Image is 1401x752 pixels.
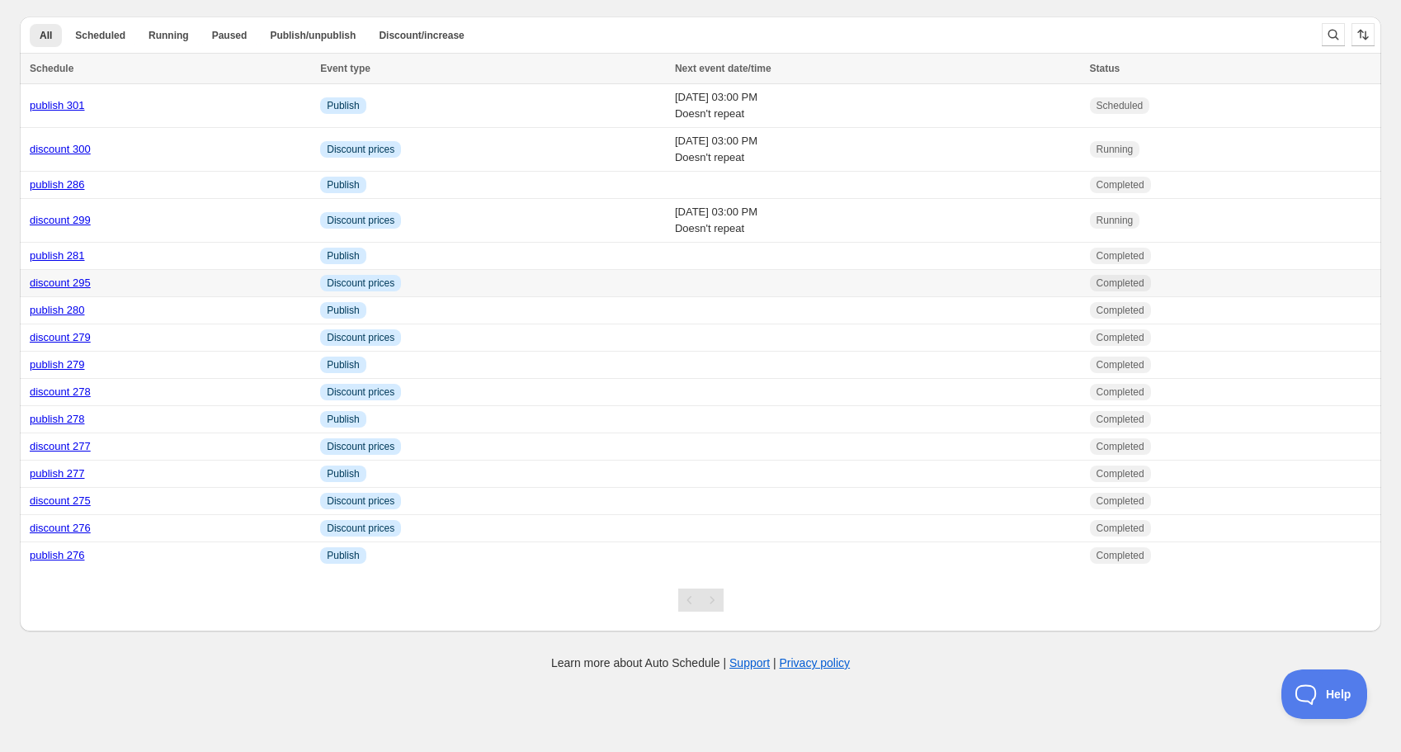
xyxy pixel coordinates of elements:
[320,63,370,74] span: Event type
[1097,178,1144,192] span: Completed
[327,467,359,480] span: Publish
[1097,413,1144,426] span: Completed
[327,358,359,371] span: Publish
[30,358,85,371] a: publish 279
[780,656,851,669] a: Privacy policy
[327,385,394,399] span: Discount prices
[327,522,394,535] span: Discount prices
[1097,143,1134,156] span: Running
[1281,669,1368,719] iframe: Toggle Customer Support
[1097,467,1144,480] span: Completed
[327,549,359,562] span: Publish
[670,128,1085,172] td: [DATE] 03:00 PM Doesn't repeat
[30,214,91,226] a: discount 299
[1097,277,1144,290] span: Completed
[729,656,770,669] a: Support
[1097,304,1144,317] span: Completed
[149,29,189,42] span: Running
[675,63,771,74] span: Next event date/time
[1097,494,1144,508] span: Completed
[270,29,356,42] span: Publish/unpublish
[30,522,91,534] a: discount 276
[327,249,359,262] span: Publish
[1097,249,1144,262] span: Completed
[30,143,91,155] a: discount 300
[40,29,52,42] span: All
[327,178,359,192] span: Publish
[30,549,85,561] a: publish 276
[30,440,91,452] a: discount 277
[327,494,394,508] span: Discount prices
[1097,99,1144,112] span: Scheduled
[30,331,91,343] a: discount 279
[1097,214,1134,227] span: Running
[327,304,359,317] span: Publish
[327,143,394,156] span: Discount prices
[30,99,85,111] a: publish 301
[30,277,91,289] a: discount 295
[327,214,394,227] span: Discount prices
[1090,63,1120,74] span: Status
[212,29,248,42] span: Paused
[30,304,85,316] a: publish 280
[30,63,73,74] span: Schedule
[670,84,1085,128] td: [DATE] 03:00 PM Doesn't repeat
[75,29,125,42] span: Scheduled
[1097,358,1144,371] span: Completed
[30,385,91,398] a: discount 278
[327,440,394,453] span: Discount prices
[551,655,850,671] p: Learn more about Auto Schedule | |
[30,467,85,480] a: publish 277
[1097,440,1144,453] span: Completed
[1097,549,1144,562] span: Completed
[30,413,85,425] a: publish 278
[327,413,359,426] span: Publish
[379,29,464,42] span: Discount/increase
[327,99,359,112] span: Publish
[327,331,394,344] span: Discount prices
[678,589,724,612] nav: Pagination
[1097,522,1144,535] span: Completed
[30,178,85,191] a: publish 286
[30,249,85,262] a: publish 281
[1097,331,1144,344] span: Completed
[1351,23,1375,46] button: Sort the results
[1097,385,1144,399] span: Completed
[1322,23,1345,46] button: Search and filter results
[327,277,394,290] span: Discount prices
[670,199,1085,243] td: [DATE] 03:00 PM Doesn't repeat
[30,494,91,507] a: discount 275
